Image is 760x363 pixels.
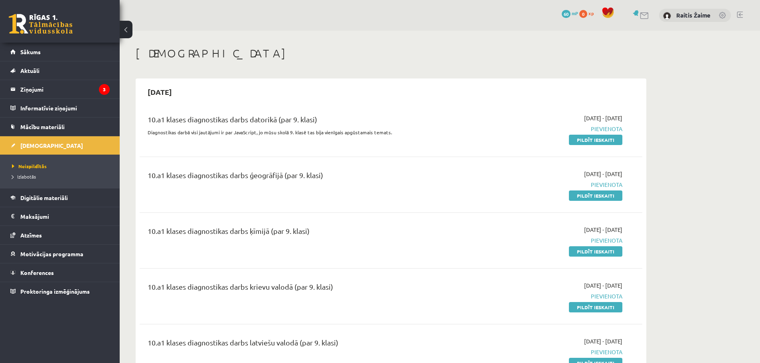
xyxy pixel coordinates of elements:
[663,12,671,20] img: Raitis Žaime
[472,236,622,245] span: Pievienota
[148,337,460,352] div: 10.a1 klases diagnostikas darbs latviešu valodā (par 9. klasi)
[10,263,110,282] a: Konferences
[472,125,622,133] span: Pievienota
[10,282,110,300] a: Proktoringa izmēģinājums
[20,48,41,55] span: Sākums
[148,170,460,184] div: 10.a1 klases diagnostikas darbs ģeogrāfijā (par 9. klasi)
[148,114,460,129] div: 10.a1 klases diagnostikas darbs datorikā (par 9. klasi)
[99,84,110,95] i: 3
[472,181,622,189] span: Pievienota
[584,114,622,122] span: [DATE] - [DATE]
[588,10,594,16] span: xp
[9,14,73,34] a: Rīgas 1. Tālmācības vidusskola
[140,82,180,101] h2: [DATE]
[148,226,460,240] div: 10.a1 klases diagnostikas darbs ķīmijā (par 9. klasi)
[148,281,460,296] div: 10.a1 klases diagnostikas darbs krievu valodā (par 9. klasi)
[10,207,110,226] a: Maksājumi
[472,348,622,356] span: Pievienota
[579,10,587,18] span: 0
[584,337,622,345] span: [DATE] - [DATE]
[569,135,622,145] a: Pildīt ieskaiti
[12,173,112,180] a: Izlabotās
[10,226,110,244] a: Atzīmes
[472,292,622,300] span: Pievienota
[20,232,42,239] span: Atzīmes
[136,47,646,60] h1: [DEMOGRAPHIC_DATA]
[20,250,83,257] span: Motivācijas programma
[20,80,110,98] legend: Ziņojumi
[579,10,598,16] a: 0 xp
[20,269,54,276] span: Konferences
[562,10,570,18] span: 60
[10,43,110,61] a: Sākums
[10,188,110,207] a: Digitālie materiāli
[10,118,110,136] a: Mācību materiāli
[676,11,711,19] a: Raitis Žaime
[569,190,622,201] a: Pildīt ieskaiti
[20,142,83,149] span: [DEMOGRAPHIC_DATA]
[20,288,90,295] span: Proktoringa izmēģinājums
[20,67,39,74] span: Aktuāli
[20,207,110,226] legend: Maksājumi
[148,129,460,136] p: Diagnostikas darbā visi jautājumi ir par JavaScript, jo mūsu skolā 9. klasē tas bija vienīgais ap...
[569,302,622,312] a: Pildīt ieskaiti
[12,163,112,170] a: Neizpildītās
[572,10,578,16] span: mP
[569,246,622,257] a: Pildīt ieskaiti
[20,123,65,130] span: Mācību materiāli
[562,10,578,16] a: 60 mP
[10,136,110,155] a: [DEMOGRAPHIC_DATA]
[10,99,110,117] a: Informatīvie ziņojumi
[584,281,622,290] span: [DATE] - [DATE]
[12,163,47,169] span: Neizpildītās
[10,61,110,80] a: Aktuāli
[12,173,36,180] span: Izlabotās
[10,245,110,263] a: Motivācijas programma
[20,99,110,117] legend: Informatīvie ziņojumi
[584,170,622,178] span: [DATE] - [DATE]
[10,80,110,98] a: Ziņojumi3
[20,194,68,201] span: Digitālie materiāli
[584,226,622,234] span: [DATE] - [DATE]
